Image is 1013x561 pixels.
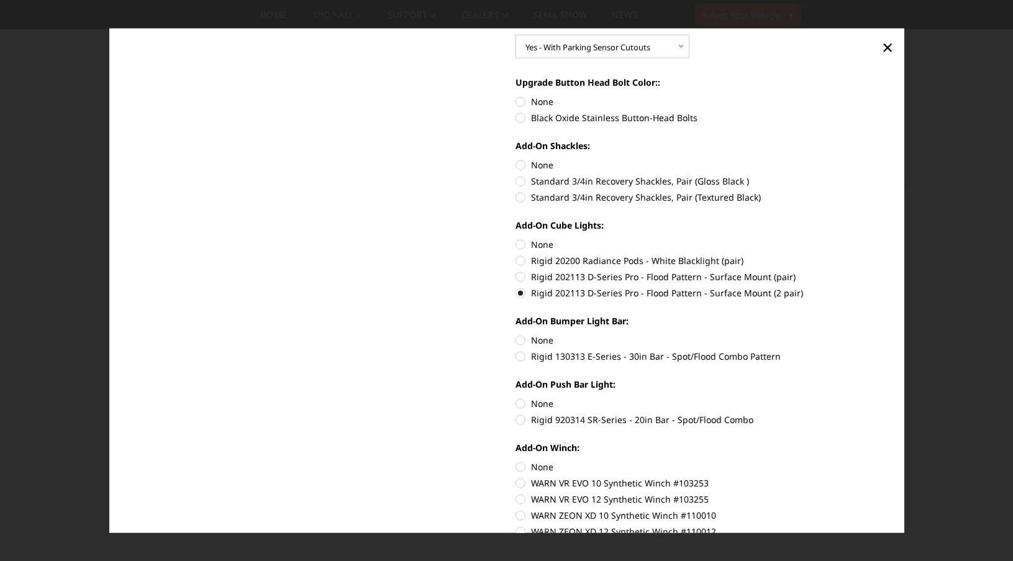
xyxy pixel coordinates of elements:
label: WARN VR EVO 12 Synthetic Winch #103255 [516,492,885,505]
a: Close [878,37,897,57]
label: None [516,460,885,473]
label: Rigid 20200 Radiance Pods - White Blacklight (pair) [516,254,885,267]
label: None [516,238,885,251]
label: None [516,95,885,108]
label: Standard 3/4in Recovery Shackles, Pair (Gloss Black ) [516,175,885,188]
label: Add-On Cube Lights: [516,219,885,232]
label: Standard 3/4in Recovery Shackles, Pair (Textured Black) [516,191,885,204]
label: Rigid 202113 D-Series Pro - Flood Pattern - Surface Mount (pair) [516,270,885,283]
label: Add-On Winch: [516,441,885,454]
label: Rigid 920314 SR-Series - 20in Bar - Spot/Flood Combo [516,413,885,426]
label: None [516,334,885,347]
label: None [516,397,885,410]
label: Add-On Shackles: [516,139,885,152]
label: WARN ZEON XD 12 Synthetic Winch #110012 [516,524,885,537]
label: Black Oxide Stainless Button-Head Bolts [516,111,885,124]
label: Add-On Bumper Light Bar: [516,314,885,327]
label: Rigid 202113 D-Series Pro - Flood Pattern - Surface Mount (2 pair) [516,286,885,299]
label: WARN ZEON XD 10 Synthetic Winch #110010 [516,508,885,521]
span: × [882,34,893,60]
label: WARN VR EVO 10 Synthetic Winch #103253 [516,477,885,490]
iframe: Chat Widget [951,501,1013,561]
label: Rigid 130313 E-Series - 30in Bar - Spot/Flood Combo Pattern [516,350,885,363]
label: Upgrade Button Head Bolt Color:: [516,76,885,89]
label: Add-On Push Bar Light: [516,378,885,391]
label: None [516,158,885,171]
